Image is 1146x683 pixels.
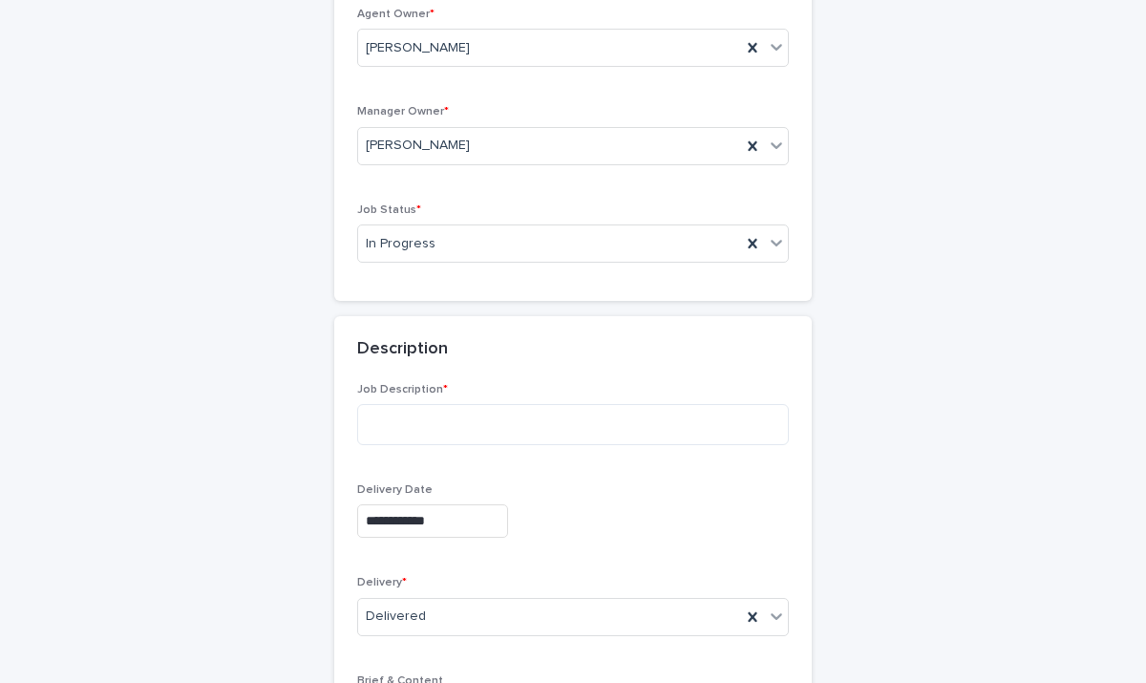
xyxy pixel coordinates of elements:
[357,204,421,216] span: Job Status
[357,9,435,20] span: Agent Owner
[357,384,448,395] span: Job Description
[366,234,435,254] span: In Progress
[357,577,407,588] span: Delivery
[357,106,449,117] span: Manager Owner
[366,38,470,58] span: [PERSON_NAME]
[357,484,433,496] span: Delivery Date
[366,607,426,627] span: Delivered
[357,339,448,360] h2: Description
[366,136,470,156] span: [PERSON_NAME]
